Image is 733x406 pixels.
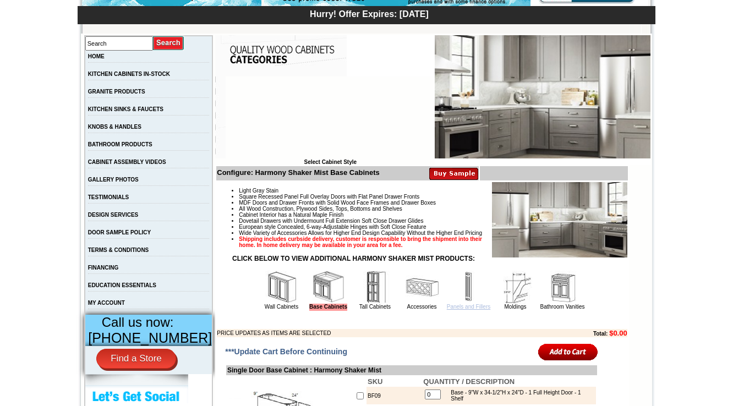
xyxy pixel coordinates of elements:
[359,304,391,310] a: Tall Cabinets
[492,182,627,257] img: Product Image
[423,377,515,386] b: QUANTITY / DESCRIPTION
[239,194,627,200] li: Square Recessed Panel Full Overlay Doors with Flat Panel Drawer Fronts
[304,159,357,165] b: Select Cabinet Style
[88,124,141,130] a: KNOBS & HANDLES
[239,224,627,230] li: European style Concealed, 6-way-Adjustable Hinges with Soft Close Feature
[546,271,579,304] img: Bathroom Vanities
[88,141,152,147] a: BATHROOM PRODUCTS
[96,349,176,369] a: Find a Store
[232,255,475,262] strong: CLICK BELOW TO VIEW ADDITIONAL HARMONY SHAKER MIST PRODUCTS:
[88,53,105,59] a: HOME
[217,329,533,337] td: PRICE UPDATES AS ITEMS ARE SELECTED
[102,315,174,330] span: Call us now:
[239,188,627,194] li: Light Gray Stain
[265,271,298,304] img: Wall Cabinets
[538,343,598,361] input: Add to Cart
[239,218,627,224] li: Dovetail Drawers with Undermount Full Extension Soft Close Drawer Glides
[452,271,485,304] img: Panels and Fillers
[88,71,170,77] a: KITCHEN CABINETS IN-STOCK
[88,212,139,218] a: DESIGN SERVICES
[504,304,526,310] a: Moldings
[217,168,379,177] b: Configure: Harmony Shaker Mist Base Cabinets
[88,177,139,183] a: GALLERY PHOTOS
[447,304,490,310] a: Panels and Fillers
[540,304,585,310] a: Bathroom Vanities
[366,387,422,404] td: BF09
[88,300,125,306] a: MY ACCOUNT
[435,35,650,158] img: Harmony Shaker Mist
[368,377,382,386] b: SKU
[593,331,608,337] b: Total:
[88,89,145,95] a: GRANITE PRODUCTS
[239,236,482,248] strong: Shipping includes curbside delivery, customer is responsible to bring the shipment into their hom...
[309,304,347,311] a: Base Cabinets
[239,206,627,212] li: All Wood Construction, Plywood Sides, Tops, Bottoms and Shelves
[265,304,298,310] a: Wall Cabinets
[88,194,129,200] a: TESTIMONIALS
[445,389,593,402] div: Base - 9"W x 34-1/2"H x 24"D - 1 Full Height Door - 1 Shelf
[226,365,597,375] td: Single Door Base Cabinet : Harmony Shaker Mist
[406,271,439,304] img: Accessories
[88,330,212,345] span: [PHONE_NUMBER]
[88,265,119,271] a: FINANCING
[226,76,435,159] iframe: Browser incompatible
[88,159,166,165] a: CABINET ASSEMBLY VIDEOS
[88,106,163,112] a: KITCHEN SINKS & FAUCETS
[225,347,347,356] span: ***Update Cart Before Continuing
[239,212,627,218] li: Cabinet Interior has a Natural Maple Finish
[153,36,184,51] input: Submit
[359,271,392,304] img: Tall Cabinets
[239,230,627,236] li: Wide Variety of Accessories Allows for Higher End Design Capability Without the Higher End Pricing
[83,8,655,19] div: Hurry! Offer Expires: [DATE]
[609,329,627,337] b: $0.00
[239,200,627,206] li: MDF Doors and Drawer Fronts with Solid Wood Face Frames and Drawer Boxes
[499,271,532,304] img: Moldings
[88,229,151,235] a: DOOR SAMPLE POLICY
[407,304,437,310] a: Accessories
[88,247,149,253] a: TERMS & CONDITIONS
[312,271,345,304] img: Base Cabinets
[88,282,156,288] a: EDUCATION ESSENTIALS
